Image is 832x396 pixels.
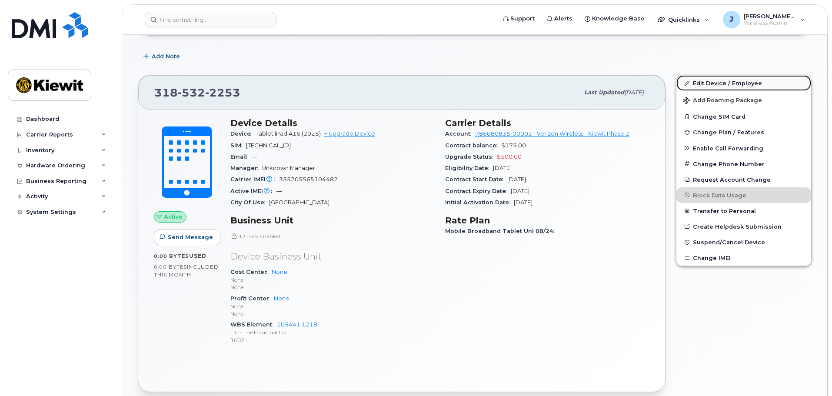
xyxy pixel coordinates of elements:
[445,228,558,234] span: Mobile Broadband Tablet Unl 08/24
[230,118,435,128] h3: Device Details
[230,188,276,194] span: Active IMEI
[230,336,435,344] p: 1602
[676,203,811,219] button: Transfer to Personal
[178,86,205,99] span: 532
[497,153,522,160] span: $500.00
[510,14,535,23] span: Support
[579,10,651,27] a: Knowledge Base
[230,165,262,171] span: Manager
[445,176,507,183] span: Contract Start Date
[230,276,435,283] p: None
[507,176,526,183] span: [DATE]
[445,165,493,171] span: Eligibility Date
[230,233,435,240] p: HR Lock Enabled
[744,20,796,27] span: Wireless Admin
[676,91,811,109] button: Add Roaming Package
[624,89,644,96] span: [DATE]
[230,176,279,183] span: Carrier IMEI
[584,89,624,96] span: Last updated
[445,118,649,128] h3: Carrier Details
[276,188,282,194] span: —
[693,129,764,136] span: Change Plan / Features
[230,153,252,160] span: Email
[246,142,291,149] span: [TECHNICAL_ID]
[676,172,811,187] button: Request Account Change
[164,213,183,221] span: Active
[475,130,629,137] a: 786080835-00001 - Verizon Wireless - Kiewit Phase 2
[230,199,269,206] span: City Of Use
[230,142,246,149] span: SIM
[279,176,338,183] span: 355205565104482
[230,295,274,302] span: Profit Center
[693,145,763,151] span: Enable Call Forwarding
[152,52,180,60] span: Add Note
[668,16,700,23] span: Quicklinks
[230,215,435,226] h3: Business Unit
[230,310,435,317] p: None
[676,109,811,124] button: Change SIM Card
[445,199,514,206] span: Initial Activation Date
[154,253,189,259] span: 0.00 Bytes
[189,253,206,259] span: used
[676,156,811,172] button: Change Phone Number
[676,75,811,91] a: Edit Device / Employee
[652,11,715,28] div: Quicklinks
[230,283,435,291] p: None
[676,234,811,250] button: Suspend/Cancel Device
[592,14,645,23] span: Knowledge Base
[497,10,541,27] a: Support
[511,188,529,194] span: [DATE]
[324,130,375,137] a: + Upgrade Device
[493,165,512,171] span: [DATE]
[154,230,220,245] button: Send Message
[445,142,501,149] span: Contract balance
[230,130,256,137] span: Device
[794,358,825,389] iframe: Messenger Launcher
[230,329,435,336] p: TIC - The Industrial Co.
[230,250,435,263] p: Device Business Unit
[445,215,649,226] h3: Rate Plan
[729,14,733,25] span: J
[252,153,257,160] span: —
[554,14,572,23] span: Alerts
[154,264,187,270] span: 0.00 Bytes
[744,13,796,20] span: [PERSON_NAME].[PERSON_NAME]
[168,233,213,241] span: Send Message
[676,124,811,140] button: Change Plan / Features
[501,142,526,149] span: $175.00
[676,140,811,156] button: Enable Call Forwarding
[683,97,762,105] span: Add Roaming Package
[693,239,765,246] span: Suspend/Cancel Device
[676,219,811,234] a: Create Helpdesk Submission
[269,199,329,206] span: [GEOGRAPHIC_DATA]
[205,86,240,99] span: 2253
[541,10,579,27] a: Alerts
[445,153,497,160] span: Upgrade Status
[272,269,287,275] a: None
[230,303,435,310] p: None
[230,321,277,328] span: WBS Element
[717,11,811,28] div: Jamison.Goldapp
[277,321,317,328] a: 105441.1218
[445,130,475,137] span: Account
[230,269,272,275] span: Cost Center
[138,49,187,64] button: Add Note
[274,295,290,302] a: None
[256,130,321,137] span: Tablet iPad A16 (2025)
[145,12,276,27] input: Find something...
[262,165,315,171] span: Unknown Manager
[445,188,511,194] span: Contract Expiry Date
[514,199,532,206] span: [DATE]
[676,187,811,203] button: Block Data Usage
[154,86,240,99] span: 318
[676,250,811,266] button: Change IMEI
